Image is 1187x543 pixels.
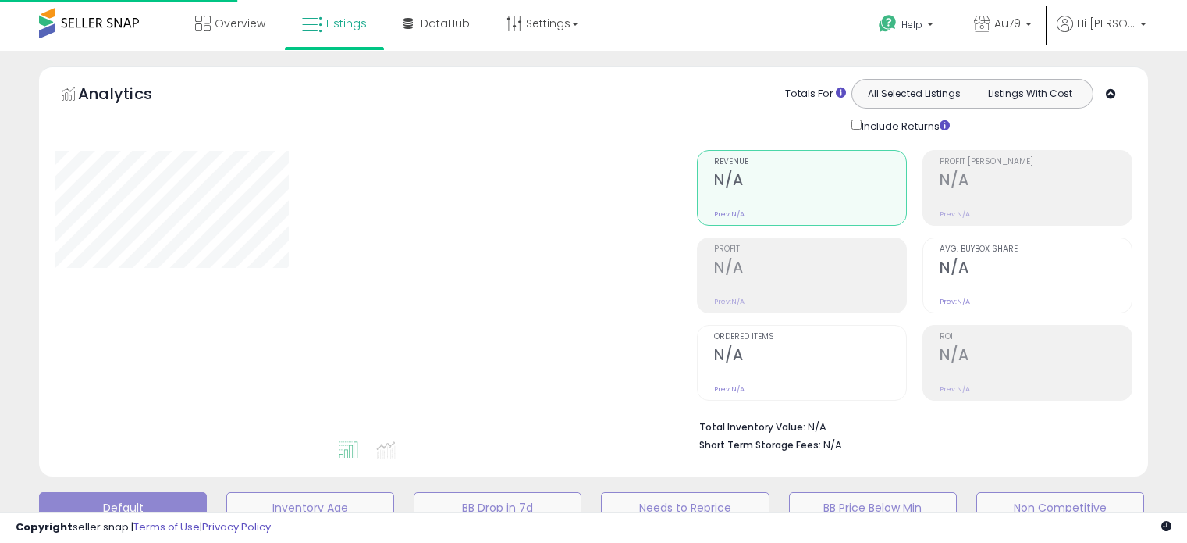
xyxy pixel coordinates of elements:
button: Non Competitive [976,492,1144,523]
button: BB Drop in 7d [414,492,581,523]
h2: N/A [714,259,906,280]
span: Overview [215,16,265,31]
h2: N/A [714,346,906,367]
button: Inventory Age [226,492,394,523]
div: seller snap | | [16,520,271,535]
small: Prev: N/A [714,209,745,219]
small: Prev: N/A [940,384,970,394]
button: BB Price Below Min [789,492,957,523]
button: Default [39,492,207,523]
span: Ordered Items [714,333,906,341]
a: Terms of Use [133,520,200,534]
span: Profit [PERSON_NAME] [940,158,1132,166]
span: Avg. Buybox Share [940,245,1132,254]
small: Prev: N/A [940,297,970,306]
span: N/A [823,438,842,452]
b: Total Inventory Value: [699,420,805,434]
h2: N/A [940,346,1132,367]
div: Totals For [785,87,846,102]
button: Needs to Reprice [601,492,769,523]
li: N/A [699,416,1121,435]
h2: N/A [940,171,1132,192]
h5: Analytics [78,83,183,109]
h2: N/A [714,171,906,192]
div: Include Returns [840,116,968,134]
b: Short Term Storage Fees: [699,438,821,452]
button: Listings With Cost [972,84,1088,104]
span: Help [901,18,922,31]
a: Help [866,2,949,51]
span: Au79 [994,16,1021,31]
a: Hi [PERSON_NAME] [1057,16,1146,51]
span: Profit [714,245,906,254]
strong: Copyright [16,520,73,534]
small: Prev: N/A [714,384,745,394]
small: Prev: N/A [940,209,970,219]
span: Listings [326,16,367,31]
i: Get Help [878,14,897,34]
small: Prev: N/A [714,297,745,306]
button: All Selected Listings [856,84,972,104]
span: Revenue [714,158,906,166]
a: Privacy Policy [202,520,271,534]
h2: N/A [940,259,1132,280]
span: ROI [940,333,1132,341]
span: Hi [PERSON_NAME] [1077,16,1135,31]
span: DataHub [421,16,470,31]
